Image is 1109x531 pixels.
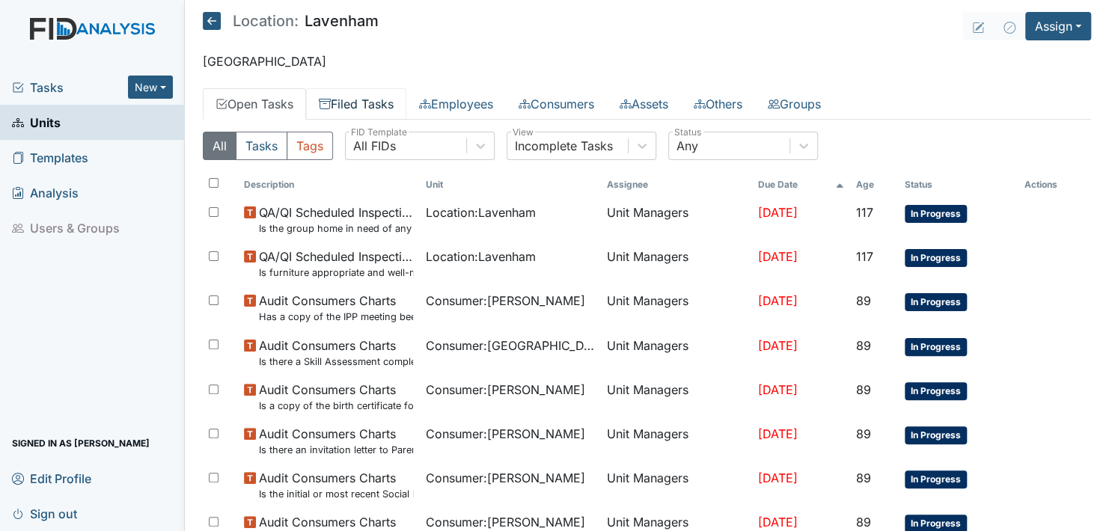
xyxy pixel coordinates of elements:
[752,172,850,197] th: Toggle SortBy
[425,292,584,310] span: Consumer : [PERSON_NAME]
[236,132,287,160] button: Tasks
[856,382,871,397] span: 89
[856,205,873,220] span: 117
[259,487,414,501] small: Is the initial or most recent Social Evaluation in the chart?
[905,382,967,400] span: In Progress
[203,132,333,160] div: Type filter
[203,52,1091,70] p: [GEOGRAPHIC_DATA]
[259,399,414,413] small: Is a copy of the birth certificate found in the file?
[676,137,698,155] div: Any
[259,354,414,369] small: Is there a Skill Assessment completed and updated yearly (no more than one year old)
[306,88,406,120] a: Filed Tasks
[238,172,420,197] th: Toggle SortBy
[758,515,798,530] span: [DATE]
[856,470,871,485] span: 89
[758,470,798,485] span: [DATE]
[259,381,414,413] span: Audit Consumers Charts Is a copy of the birth certificate found in the file?
[425,248,535,265] span: Location : Lavenham
[601,286,752,330] td: Unit Managers
[758,382,798,397] span: [DATE]
[259,310,414,324] small: Has a copy of the IPP meeting been sent to the Parent/Guardian [DATE] of the meeting?
[758,338,798,353] span: [DATE]
[601,463,752,507] td: Unit Managers
[607,88,681,120] a: Assets
[259,469,414,501] span: Audit Consumers Charts Is the initial or most recent Social Evaluation in the chart?
[758,293,798,308] span: [DATE]
[856,293,871,308] span: 89
[12,432,150,455] span: Signed in as [PERSON_NAME]
[515,137,613,155] div: Incomplete Tasks
[905,249,967,267] span: In Progress
[905,338,967,356] span: In Progress
[203,132,236,160] button: All
[259,292,414,324] span: Audit Consumers Charts Has a copy of the IPP meeting been sent to the Parent/Guardian within 30 d...
[12,467,91,490] span: Edit Profile
[905,426,967,444] span: In Progress
[128,76,173,99] button: New
[259,203,414,236] span: QA/QI Scheduled Inspection Is the group home in need of any outside repairs (paint, gutters, pres...
[1025,12,1091,40] button: Assign
[233,13,299,28] span: Location:
[681,88,755,120] a: Others
[856,249,873,264] span: 117
[601,375,752,419] td: Unit Managers
[758,426,798,441] span: [DATE]
[601,242,752,286] td: Unit Managers
[601,331,752,375] td: Unit Managers
[12,146,88,169] span: Templates
[601,419,752,463] td: Unit Managers
[259,425,414,457] span: Audit Consumers Charts Is there an invitation letter to Parent/Guardian for current years team me...
[425,337,595,354] span: Consumer : [GEOGRAPHIC_DATA][PERSON_NAME][GEOGRAPHIC_DATA]
[425,381,584,399] span: Consumer : [PERSON_NAME]
[856,426,871,441] span: 89
[209,178,219,188] input: Toggle All Rows Selected
[419,172,601,197] th: Toggle SortBy
[755,88,834,120] a: Groups
[425,513,584,531] span: Consumer : [PERSON_NAME]
[850,172,899,197] th: Toggle SortBy
[758,249,798,264] span: [DATE]
[905,205,967,223] span: In Progress
[758,205,798,220] span: [DATE]
[12,111,61,134] span: Units
[425,203,535,221] span: Location : Lavenham
[425,469,584,487] span: Consumer : [PERSON_NAME]
[899,172,1018,197] th: Toggle SortBy
[856,338,871,353] span: 89
[259,221,414,236] small: Is the group home in need of any outside repairs (paint, gutters, pressure wash, etc.)?
[601,172,752,197] th: Assignee
[259,443,414,457] small: Is there an invitation letter to Parent/Guardian for current years team meetings in T-Logs (Therap)?
[259,265,414,280] small: Is furniture appropriate and well-maintained (broken, missing pieces, sufficient number for seati...
[287,132,333,160] button: Tags
[905,293,967,311] span: In Progress
[506,88,607,120] a: Consumers
[12,79,128,96] a: Tasks
[905,470,967,488] span: In Progress
[259,337,414,369] span: Audit Consumers Charts Is there a Skill Assessment completed and updated yearly (no more than one...
[259,248,414,280] span: QA/QI Scheduled Inspection Is furniture appropriate and well-maintained (broken, missing pieces, ...
[353,137,396,155] div: All FIDs
[406,88,506,120] a: Employees
[12,181,79,204] span: Analysis
[12,502,77,525] span: Sign out
[203,88,306,120] a: Open Tasks
[1018,172,1091,197] th: Actions
[203,12,379,30] h5: Lavenham
[425,425,584,443] span: Consumer : [PERSON_NAME]
[601,197,752,242] td: Unit Managers
[856,515,871,530] span: 89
